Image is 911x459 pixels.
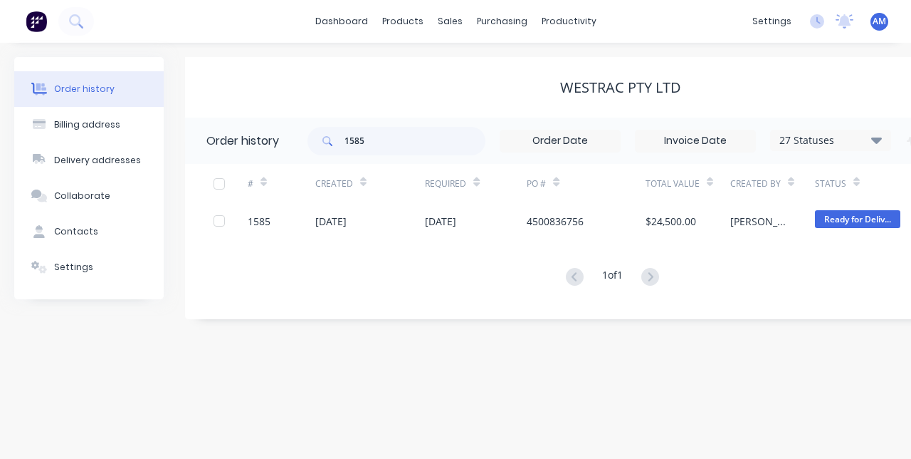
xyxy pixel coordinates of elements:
[248,164,315,203] div: #
[425,214,456,229] div: [DATE]
[815,210,900,228] span: Ready for Deliv...
[54,118,120,131] div: Billing address
[308,11,375,32] a: dashboard
[500,130,620,152] input: Order Date
[602,267,623,288] div: 1 of 1
[54,261,93,274] div: Settings
[344,127,485,155] input: Search...
[54,190,110,202] div: Collaborate
[873,15,886,28] span: AM
[315,214,347,229] div: [DATE]
[425,164,527,203] div: Required
[375,11,431,32] div: products
[425,177,466,190] div: Required
[745,11,799,32] div: settings
[527,177,546,190] div: PO #
[771,133,890,148] div: 27 Statuses
[730,164,815,203] div: Created By
[14,249,164,285] button: Settings
[730,214,786,229] div: [PERSON_NAME]
[14,143,164,178] button: Delivery addresses
[527,164,646,203] div: PO #
[54,225,98,238] div: Contacts
[14,178,164,214] button: Collaborate
[535,11,604,32] div: productivity
[315,164,426,203] div: Created
[431,11,470,32] div: sales
[206,133,279,150] div: Order history
[14,107,164,143] button: Billing address
[248,214,270,229] div: 1585
[815,177,846,190] div: Status
[54,83,115,96] div: Order history
[646,214,696,229] div: $24,500.00
[470,11,535,32] div: purchasing
[527,214,584,229] div: 4500836756
[248,177,253,190] div: #
[26,11,47,32] img: Factory
[560,79,681,96] div: WesTrac Pty Ltd
[646,164,730,203] div: Total Value
[646,177,700,190] div: Total Value
[636,130,755,152] input: Invoice Date
[14,71,164,107] button: Order history
[730,177,781,190] div: Created By
[14,214,164,249] button: Contacts
[315,177,353,190] div: Created
[54,154,141,167] div: Delivery addresses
